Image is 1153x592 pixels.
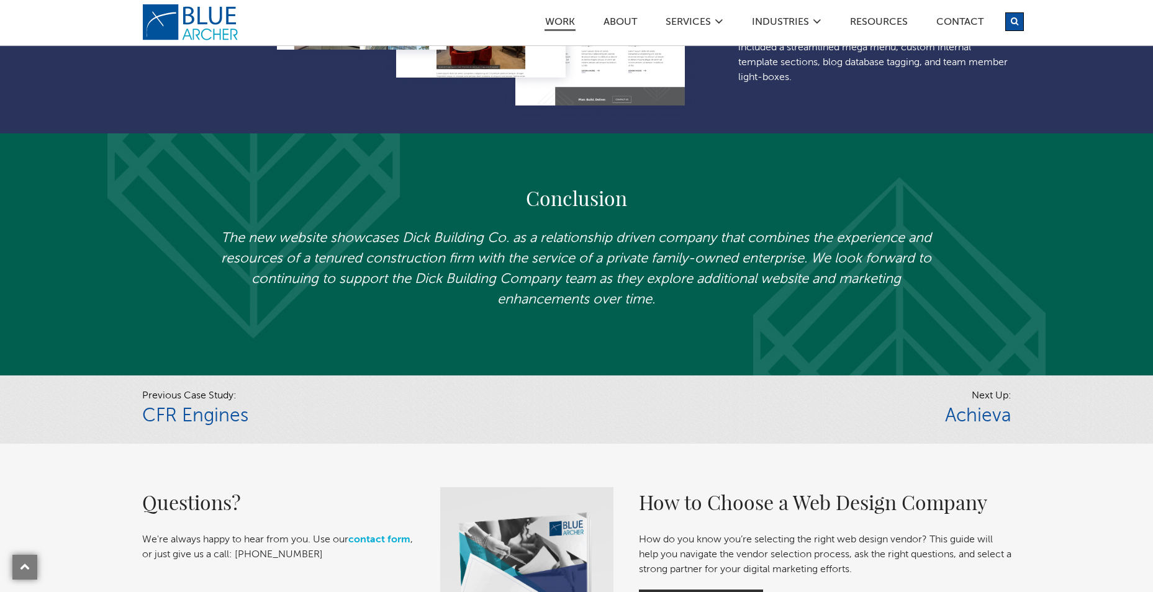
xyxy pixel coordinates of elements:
span: Previous Case Study: [142,391,564,407]
a: Contact [936,17,984,30]
a: Industries [751,17,810,30]
a: Achieva [945,407,1011,426]
p: How do you know you’re selecting the right web design vendor? This guide will help you navigate t... [639,532,1011,577]
p: The new website showcases Dick Building Co. as a relationship driven company that combines the ex... [217,228,937,310]
h2: Conclusion [217,183,937,213]
p: We're always happy to hear from you. Use our , or just give us a call: [PHONE_NUMBER] [142,532,415,562]
a: Resources [849,17,908,30]
span: Next Up: [589,391,1011,407]
a: Work [545,17,576,31]
h2: Questions? [142,487,415,517]
a: logo [142,4,242,41]
h2: How to Choose a Web Design Company [639,487,1011,517]
a: SERVICES [665,17,712,30]
a: contact form [348,535,410,545]
a: ABOUT [603,17,638,30]
a: CFR Engines [142,407,248,426]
